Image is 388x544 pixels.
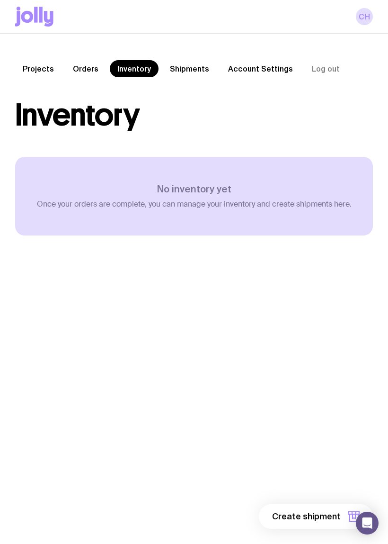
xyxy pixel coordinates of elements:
a: Projects [15,60,62,77]
button: Log out [304,60,347,77]
h3: No inventory yet [37,183,352,195]
a: Shipments [162,60,217,77]
button: Create shipment [259,504,373,529]
div: Open Intercom Messenger [356,512,379,535]
p: Once your orders are complete, you can manage your inventory and create shipments here. [37,199,352,209]
h1: Inventory [15,100,140,130]
a: CH [356,8,373,25]
span: Create shipment [272,511,341,522]
a: Inventory [110,60,159,77]
a: Orders [65,60,106,77]
a: Account Settings [220,60,300,77]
